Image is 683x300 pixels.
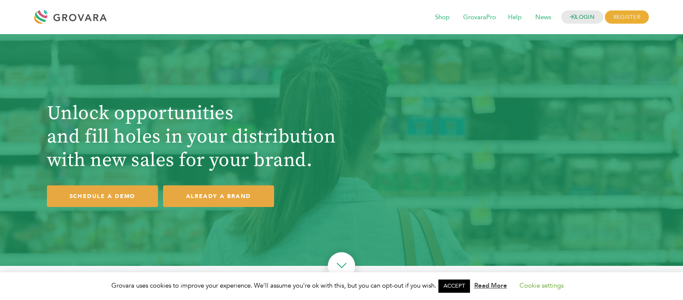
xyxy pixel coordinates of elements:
a: ALREADY A BRAND [163,185,274,207]
a: ACCEPT [438,280,470,293]
a: Help [502,13,528,22]
span: REGISTER [605,11,649,24]
span: GrovaraPro [457,9,502,26]
span: Help [502,9,528,26]
h1: Unlock opportunities and fill holes in your distribution with new sales for your brand. [47,102,337,172]
span: Shop [429,9,455,26]
a: SCHEDULE A DEMO [47,185,158,207]
a: Cookie settings [520,281,563,290]
a: GrovaraPro [457,13,502,22]
span: News [529,9,557,26]
a: LOGIN [561,11,603,24]
span: Grovara uses cookies to improve your experience. We'll assume you're ok with this, but you can op... [111,281,572,290]
a: Read More [474,281,507,290]
a: Shop [429,13,455,22]
a: News [529,13,557,22]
